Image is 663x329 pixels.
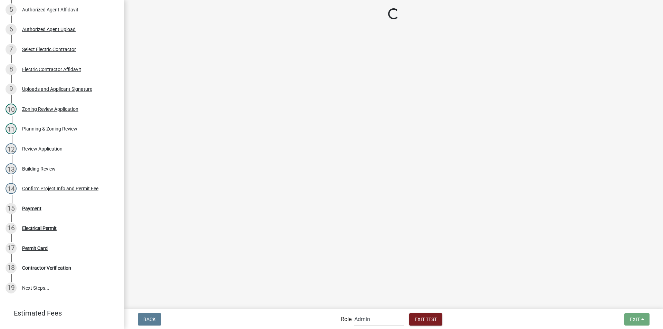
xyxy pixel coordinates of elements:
[630,316,640,322] span: Exit
[22,166,56,171] div: Building Review
[143,316,156,322] span: Back
[22,226,57,231] div: Electrical Permit
[6,44,17,55] div: 7
[138,313,161,326] button: Back
[6,64,17,75] div: 8
[6,104,17,115] div: 10
[22,126,77,131] div: Planning & Zoning Review
[22,107,78,112] div: Zoning Review Application
[6,143,17,154] div: 12
[22,206,41,211] div: Payment
[22,186,98,191] div: Confirm Project Info and Permit Fee
[6,24,17,35] div: 6
[624,313,650,326] button: Exit
[6,282,17,293] div: 19
[6,203,17,214] div: 15
[6,183,17,194] div: 14
[6,306,113,320] a: Estimated Fees
[6,84,17,95] div: 9
[6,4,17,15] div: 5
[6,123,17,134] div: 11
[409,313,442,326] button: Exit Test
[341,317,352,322] label: Role
[6,163,17,174] div: 13
[22,27,76,32] div: Authorized Agent Upload
[22,7,78,12] div: Authorized Agent Affidavit
[22,87,92,91] div: Uploads and Applicant Signature
[415,316,437,322] span: Exit Test
[22,265,71,270] div: Contractor Verification
[6,223,17,234] div: 16
[22,146,63,151] div: Review Application
[22,47,76,52] div: Select Electric Contractor
[6,243,17,254] div: 17
[22,246,48,251] div: Permit Card
[22,67,81,72] div: Electric Contractor Affidavit
[6,262,17,273] div: 18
